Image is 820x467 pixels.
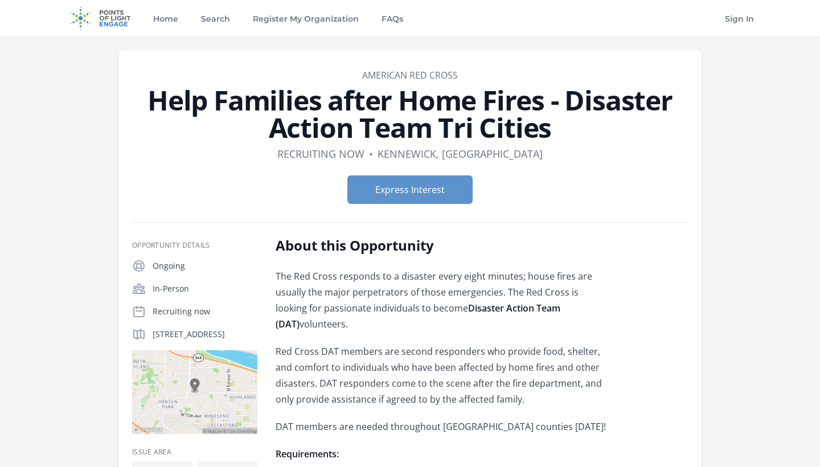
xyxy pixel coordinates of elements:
h3: Issue area [132,448,257,457]
button: Express Interest [347,175,473,204]
p: In-Person [153,283,257,294]
dd: Kennewick, [GEOGRAPHIC_DATA] [378,146,543,162]
p: The Red Cross responds to a disaster every eight minutes; house fires are usually the major perpe... [276,268,609,332]
h2: About this Opportunity [276,236,609,255]
p: Ongoing [153,260,257,272]
p: Recruiting now [153,306,257,317]
h3: Opportunity Details [132,241,257,250]
p: Red Cross DAT members are second responders who provide food, shelter, and comfort to individuals... [276,343,609,407]
img: Map [132,350,257,434]
p: DAT members are needed throughout [GEOGRAPHIC_DATA] counties [DATE]! [276,419,609,435]
a: American Red Cross [362,69,458,81]
p: [STREET_ADDRESS] [153,329,257,340]
dd: Recruiting now [277,146,364,162]
h1: Help Families after Home Fires - Disaster Action Team Tri Cities [132,87,688,141]
strong: Requirements: [276,448,339,460]
div: • [369,146,373,162]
